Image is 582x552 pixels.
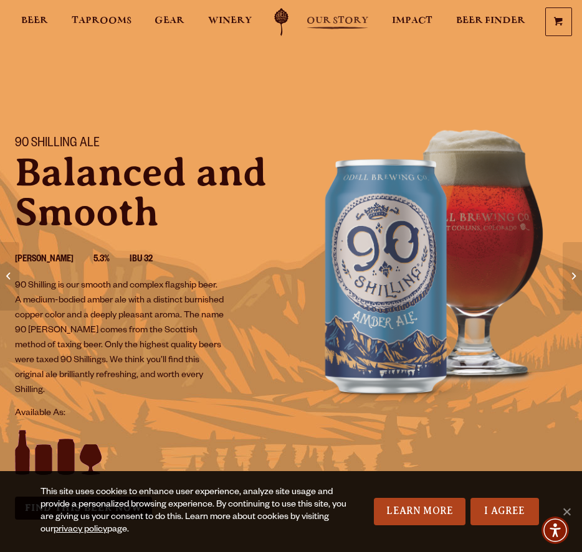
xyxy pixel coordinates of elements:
a: Taprooms [72,8,131,36]
a: Our Story [307,8,368,36]
li: [PERSON_NAME] [15,252,93,268]
li: IBU 32 [130,252,173,268]
span: No [560,505,573,518]
a: Odell Home [265,8,297,36]
a: Beer Finder [456,8,525,36]
a: Impact [392,8,432,36]
p: Available As: [15,406,276,421]
a: I Agree [470,498,539,525]
div: This site uses cookies to enhance user experience, analyze site usage and provide a personalized ... [41,487,352,536]
a: Learn More [374,498,465,525]
a: Beer [21,8,48,36]
span: Taprooms [72,16,131,26]
span: Beer Finder [456,16,525,26]
span: Impact [392,16,432,26]
span: Gear [155,16,184,26]
a: Winery [208,8,252,36]
h1: 90 Shilling Ale [15,136,276,152]
a: Gear [155,8,184,36]
p: 90 Shilling is our smooth and complex flagship beer. A medium-bodied amber ale with a distinct bu... [15,279,224,398]
p: Balanced and Smooth [15,152,276,232]
span: Our Story [307,16,368,26]
a: privacy policy [54,525,107,535]
span: Beer [21,16,48,26]
div: Accessibility Menu [541,517,569,544]
span: Winery [208,16,252,26]
li: 5.3% [93,252,130,268]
